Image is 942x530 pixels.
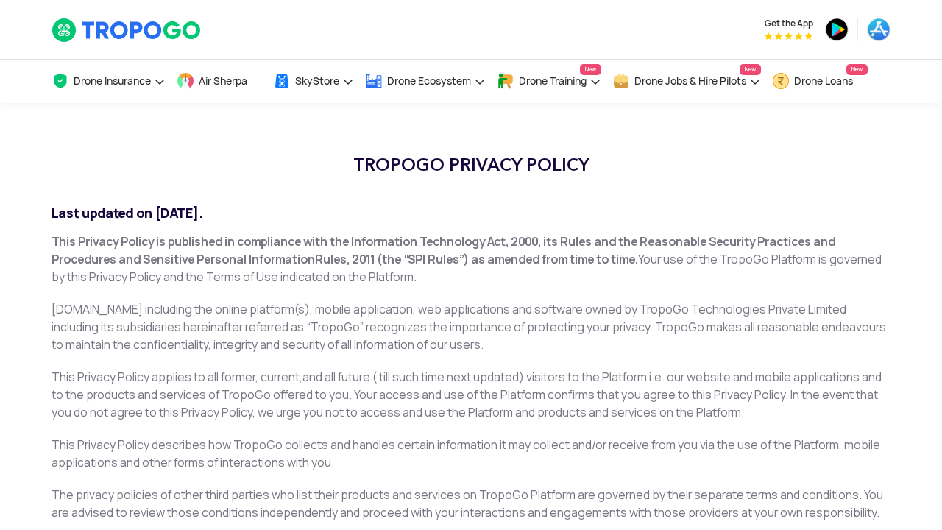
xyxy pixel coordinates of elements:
[867,18,890,41] img: ic_appstore.png
[740,64,761,75] span: New
[825,18,849,41] img: ic_playstore.png
[52,18,202,43] img: TropoGo Logo
[295,75,339,87] span: SkyStore
[52,233,890,286] p: Your use of the TropoGo Platform is governed by this Privacy Policy and the Terms of Use indicate...
[772,60,868,103] a: Drone LoansNew
[497,60,601,103] a: Drone TrainingNew
[612,60,761,103] a: Drone Jobs & Hire PilotsNew
[52,60,166,103] a: Drone Insurance
[846,64,868,75] span: New
[52,301,890,354] p: [DOMAIN_NAME] including the online platform(s), mobile application, web applications and software...
[52,369,890,422] p: This Privacy Policy applies to all former, current,and all future ( till such time next updated) ...
[580,64,601,75] span: New
[387,75,471,87] span: Drone Ecosystem
[365,60,486,103] a: Drone Ecosystem
[765,18,813,29] span: Get the App
[52,437,890,472] p: This Privacy Policy describes how TropoGo collects and handles certain information it may collect...
[74,75,151,87] span: Drone Insurance
[273,60,354,103] a: SkyStore
[52,487,890,522] p: The privacy policies of other third parties who list their products and services on TropoGo Platf...
[52,205,890,222] h2: Last updated on [DATE].
[52,234,835,267] strong: This Privacy Policy is published in compliance with the Information Technology Act, 2000, its Rul...
[519,75,587,87] span: Drone Training
[634,75,746,87] span: Drone Jobs & Hire Pilots
[765,32,812,40] img: App Raking
[177,60,262,103] a: Air Sherpa
[52,147,890,183] h1: TROPOGO PRIVACY POLICY
[794,75,853,87] span: Drone Loans
[199,75,247,87] span: Air Sherpa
